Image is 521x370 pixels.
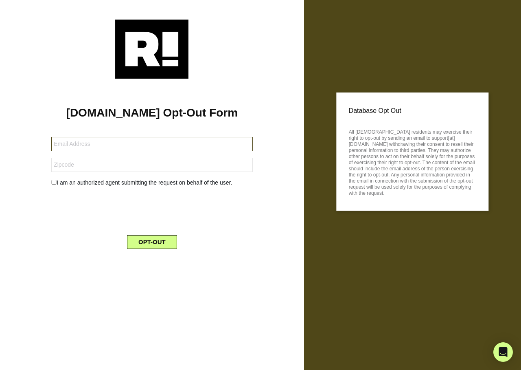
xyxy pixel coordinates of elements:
input: Zipcode [51,158,252,172]
div: I am an authorized agent submitting the request on behalf of the user. [45,178,258,187]
p: Database Opt Out [349,105,476,117]
img: Retention.com [115,20,188,79]
button: OPT-OUT [127,235,177,249]
iframe: reCAPTCHA [90,194,214,225]
div: Open Intercom Messenger [493,342,513,362]
h1: [DOMAIN_NAME] Opt-Out Form [12,106,292,120]
input: Email Address [51,137,252,151]
p: All [DEMOGRAPHIC_DATA] residents may exercise their right to opt-out by sending an email to suppo... [349,127,476,196]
